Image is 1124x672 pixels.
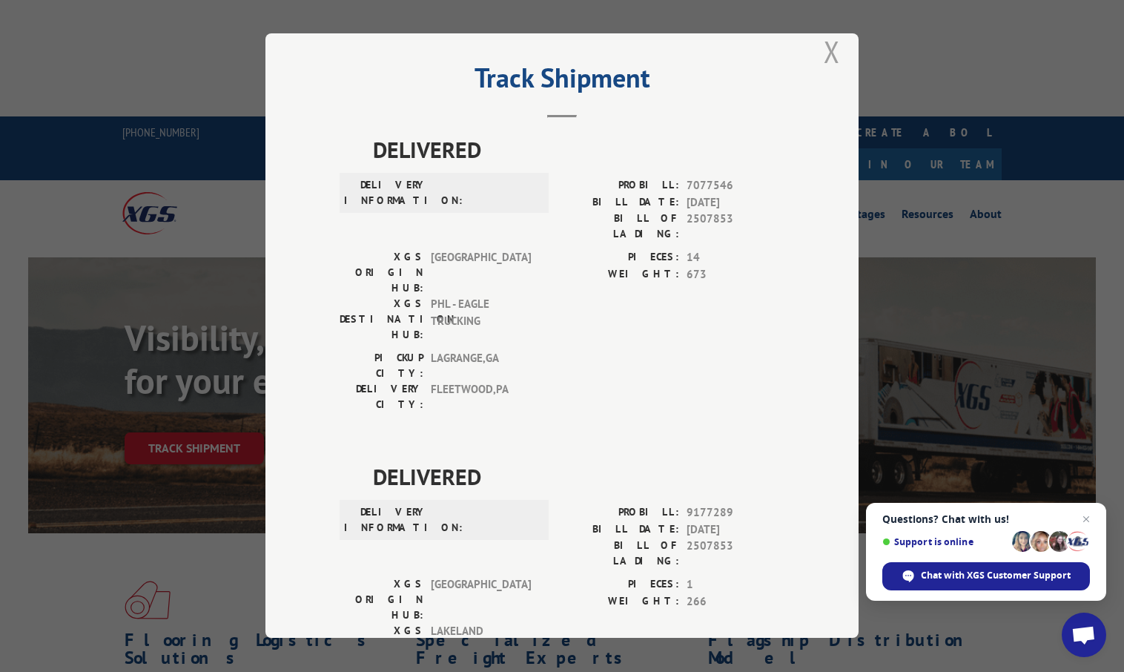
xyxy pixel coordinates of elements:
label: PIECES: [562,576,679,593]
span: [GEOGRAPHIC_DATA] [431,576,531,623]
span: LAKELAND [431,623,531,670]
label: WEIGHT: [562,593,679,610]
span: 2507853 [687,211,784,242]
span: 2507853 [687,538,784,569]
span: Chat with XGS Customer Support [921,569,1071,582]
span: [DATE] [687,521,784,538]
span: Close chat [1077,510,1095,528]
span: [GEOGRAPHIC_DATA] [431,249,531,296]
span: 1 [687,576,784,593]
span: 266 [687,593,784,610]
span: DELIVERED [373,460,784,493]
span: DELIVERED [373,133,784,166]
span: 9177289 [687,504,784,521]
span: 7077546 [687,177,784,194]
div: Chat with XGS Customer Support [882,562,1090,590]
label: BILL OF LADING: [562,538,679,569]
label: XGS ORIGIN HUB: [340,576,423,623]
span: Support is online [882,536,1007,547]
label: WEIGHT: [562,266,679,283]
label: XGS ORIGIN HUB: [340,249,423,296]
span: 673 [687,266,784,283]
label: PICKUP CITY: [340,350,423,381]
span: [DATE] [687,194,784,211]
label: BILL DATE: [562,194,679,211]
h2: Track Shipment [340,67,784,96]
label: BILL OF LADING: [562,211,679,242]
span: PHL - EAGLE TRUCKING [431,296,531,343]
span: LAGRANGE , GA [431,350,531,381]
label: XGS DESTINATION HUB: [340,623,423,670]
label: DELIVERY CITY: [340,381,423,412]
div: Open chat [1062,613,1106,657]
label: DELIVERY INFORMATION: [344,177,428,208]
span: FLEETWOOD , PA [431,381,531,412]
label: PIECES: [562,249,679,266]
span: Questions? Chat with us! [882,513,1090,525]
label: DELIVERY INFORMATION: [344,504,428,536]
span: 14 [687,249,784,266]
label: BILL DATE: [562,521,679,538]
label: PROBILL: [562,177,679,194]
label: XGS DESTINATION HUB: [340,296,423,343]
label: PROBILL: [562,504,679,521]
button: Close modal [824,32,840,71]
